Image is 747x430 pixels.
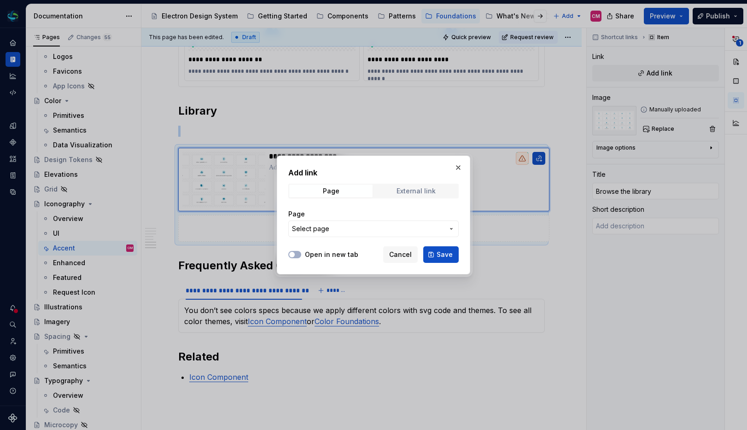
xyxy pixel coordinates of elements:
[323,187,339,195] div: Page
[305,250,358,259] label: Open in new tab
[288,221,459,237] button: Select page
[389,250,412,259] span: Cancel
[383,246,418,263] button: Cancel
[437,250,453,259] span: Save
[397,187,436,195] div: External link
[292,224,329,233] span: Select page
[288,167,459,178] h2: Add link
[288,209,305,219] label: Page
[423,246,459,263] button: Save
